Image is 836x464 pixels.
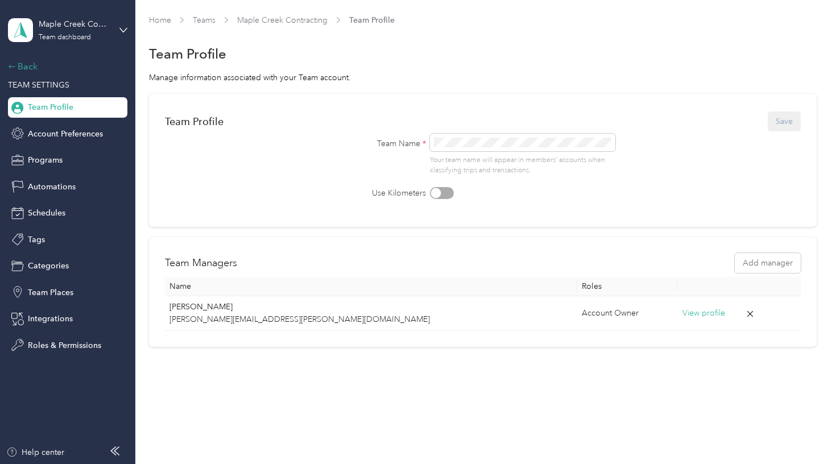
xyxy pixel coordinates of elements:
div: Maple Creek Contracting [39,18,110,30]
button: Help center [6,446,64,458]
button: View profile [682,307,725,320]
span: Schedules [28,207,65,219]
p: [PERSON_NAME][EMAIL_ADDRESS][PERSON_NAME][DOMAIN_NAME] [169,313,573,326]
span: Account Preferences [28,128,103,140]
span: Tags [28,234,45,246]
div: Manage information associated with your Team account. [149,72,816,84]
label: Use Kilometers [324,187,426,199]
span: Roles & Permissions [28,339,101,351]
div: Team Profile [165,115,224,127]
button: Add manager [735,253,801,273]
p: [PERSON_NAME] [169,301,573,313]
a: Teams [193,15,216,25]
div: Account Owner [582,307,673,320]
h2: Team Managers [165,255,237,271]
span: TEAM SETTINGS [8,80,69,90]
span: Automations [28,181,76,193]
div: Team dashboard [39,34,91,41]
a: Maple Creek Contracting [237,15,328,25]
span: Team Places [28,287,73,299]
th: Roles [577,277,678,296]
span: Categories [28,260,69,272]
span: Integrations [28,313,73,325]
iframe: Everlance-gr Chat Button Frame [772,400,836,464]
label: Team Name [324,138,426,150]
a: Home [149,15,171,25]
span: Programs [28,154,63,166]
div: Back [8,60,122,73]
p: Your team name will appear in members’ accounts when classifying trips and transactions. [430,155,616,175]
span: Team Profile [28,101,73,113]
h1: Team Profile [149,48,226,60]
th: Name [165,277,577,296]
span: Team Profile [349,14,395,26]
